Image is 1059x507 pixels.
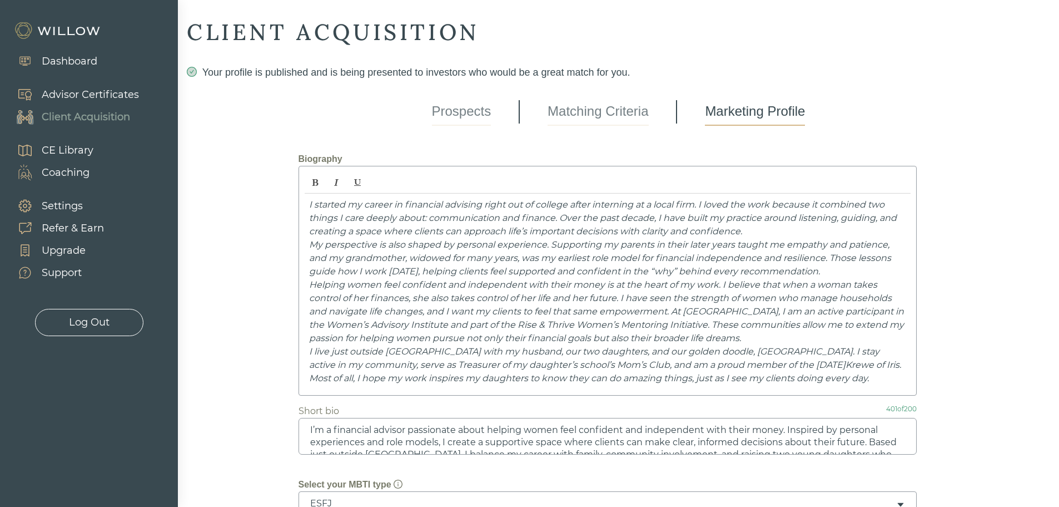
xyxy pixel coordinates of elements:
[6,106,139,128] a: Client Acquisition
[299,152,939,166] div: Biography
[299,405,339,418] div: Short bio
[432,98,491,126] a: Prospects
[187,65,1050,80] div: Your profile is published and is being presented to investors who would be a great match for you.
[42,143,93,158] div: CE Library
[42,243,86,258] div: Upgrade
[6,139,93,161] a: CE Library
[6,50,97,72] a: Dashboard
[6,161,93,184] a: Coaching
[42,165,90,180] div: Coaching
[816,360,846,370] span: [DATE]
[6,239,104,262] a: Upgrade
[6,217,104,239] a: Refer & Earn
[6,83,139,106] a: Advisor Certificates
[42,87,139,102] div: Advisor Certificates
[42,54,97,69] div: Dashboard
[6,195,104,217] a: Settings
[42,265,82,280] div: Support
[187,67,197,77] span: check-circle
[42,221,104,236] div: Refer & Earn
[705,98,805,126] a: Marketing Profile
[309,279,904,343] span: Helping women feel confident and independent with their money is at the heart of my work. I belie...
[326,173,346,192] span: Italic
[305,173,325,192] span: Bold
[309,199,897,237] span: I started my career in financial advising right out of college after interning at a local firm. I...
[187,18,1050,47] div: CLIENT ACQUISITION
[548,98,648,126] a: Matching Criteria
[42,110,130,125] div: Client Acquisition
[513,360,670,370] span: my daughter’s school’s Mom’s Club
[309,239,891,277] span: My perspective is also shaped by personal experience. Supporting my parents in their later years ...
[670,360,814,370] span: , and am a proud member of the
[42,199,83,214] div: Settings
[309,346,879,370] span: I live just outside [GEOGRAPHIC_DATA] with my husband, our two daughters, and our golden doodle, ...
[394,480,402,489] span: info-circle
[299,478,403,491] div: Select your MBTI type
[347,173,367,192] span: Underline
[69,315,110,330] div: Log Out
[886,405,917,418] p: 401 of 200
[14,22,103,40] img: Willow
[299,418,917,455] textarea: I’m a financial advisor passionate about helping women feel confident and independent with their ...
